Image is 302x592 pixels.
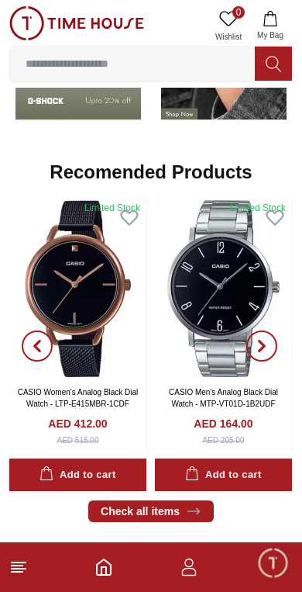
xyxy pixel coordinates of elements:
[209,6,248,46] a: 0Wishlist
[248,6,293,46] button: My Bag
[230,202,286,214] div: Limited Stock
[155,459,292,492] button: Add to cart
[9,200,146,377] img: CASIO Women's Analog Black Dial Watch - LTP-E415MBR-1CDF
[84,202,140,214] div: Limited Stock
[9,459,146,492] button: Add to cart
[251,29,290,41] span: My Bag
[155,200,292,377] img: CASIO Men's Analog Black Dial Watch - MTP-VT01D-1B2UDF
[232,6,245,19] span: 0
[209,31,248,43] span: Wishlist
[185,466,261,484] div: Add to cart
[48,416,107,431] h4: AED 412.00
[50,160,252,185] h2: Recomended Products
[94,558,113,576] a: Home
[169,388,278,408] a: CASIO Men's Analog Black Dial Watch - MTP-VT01D-1B2UDF
[18,388,139,408] a: CASIO Women's Analog Black Dial Watch - LTP-E415MBR-1CDF
[57,434,99,446] div: AED 515.00
[256,546,290,580] div: Chat Widget
[39,466,115,484] div: Add to cart
[88,500,214,522] a: Check all items
[203,434,245,446] div: AED 205.00
[9,6,144,40] img: ...
[194,416,252,431] h4: AED 164.00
